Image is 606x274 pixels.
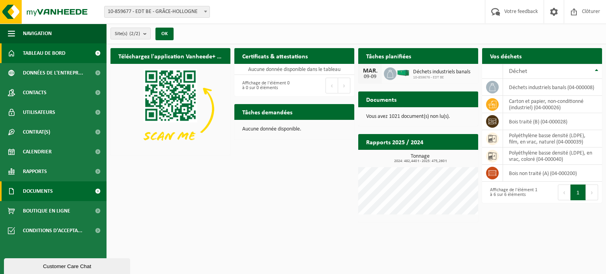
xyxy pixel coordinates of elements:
[558,185,570,200] button: Previous
[486,184,538,201] div: Affichage de l'élément 1 à 6 sur 6 éléments
[110,48,230,63] h2: Téléchargez l'application Vanheede+ maintenant!
[23,221,82,240] span: Conditions d'accepta...
[509,68,527,75] span: Déchet
[358,91,404,107] h2: Documents
[338,78,350,93] button: Next
[325,78,338,93] button: Previous
[23,162,47,181] span: Rapports
[234,104,300,119] h2: Tâches demandées
[410,149,477,165] a: Consulter les rapports
[503,113,602,130] td: bois traité (B) (04-000028)
[105,6,209,17] span: 10-859677 - EDT BE - GRÂCE-HOLLOGNE
[23,103,55,122] span: Utilisateurs
[23,142,52,162] span: Calendrier
[115,28,140,40] span: Site(s)
[570,185,586,200] button: 1
[23,63,83,83] span: Données de l'entrepr...
[362,154,478,163] h3: Tonnage
[586,185,598,200] button: Next
[503,165,602,182] td: bois non traité (A) (04-000200)
[482,48,529,63] h2: Vos déchets
[503,79,602,96] td: déchets industriels banals (04-000008)
[129,31,140,36] count: (2/2)
[242,127,346,132] p: Aucune donnée disponible.
[4,257,132,274] iframe: chat widget
[23,43,65,63] span: Tableau de bord
[23,24,52,43] span: Navigation
[362,159,478,163] span: 2024: 482,440 t - 2025: 475,260 t
[362,68,378,74] div: MAR.
[23,181,53,201] span: Documents
[104,6,210,18] span: 10-859677 - EDT BE - GRÂCE-HOLLOGNE
[110,64,230,154] img: Download de VHEPlus App
[23,201,70,221] span: Boutique en ligne
[238,77,290,94] div: Affichage de l'élément 0 à 0 sur 0 éléments
[23,83,47,103] span: Contacts
[155,28,174,40] button: OK
[362,74,378,80] div: 09-09
[413,69,470,75] span: Déchets industriels banals
[503,130,602,147] td: polyéthylène basse densité (LDPE), film, en vrac, naturel (04-000039)
[234,64,354,75] td: Aucune donnée disponible dans le tableau
[110,28,151,39] button: Site(s)(2/2)
[397,69,410,76] img: HK-XR-30-GN-00
[358,134,431,149] h2: Rapports 2025 / 2024
[234,48,316,63] h2: Certificats & attestations
[503,96,602,113] td: carton et papier, non-conditionné (industriel) (04-000026)
[413,75,470,80] span: 10-859676 - EDT BE
[503,147,602,165] td: polyéthylène basse densité (LDPE), en vrac, coloré (04-000040)
[366,114,470,119] p: Vous avez 1021 document(s) non lu(s).
[358,48,419,63] h2: Tâches planifiées
[23,122,50,142] span: Contrat(s)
